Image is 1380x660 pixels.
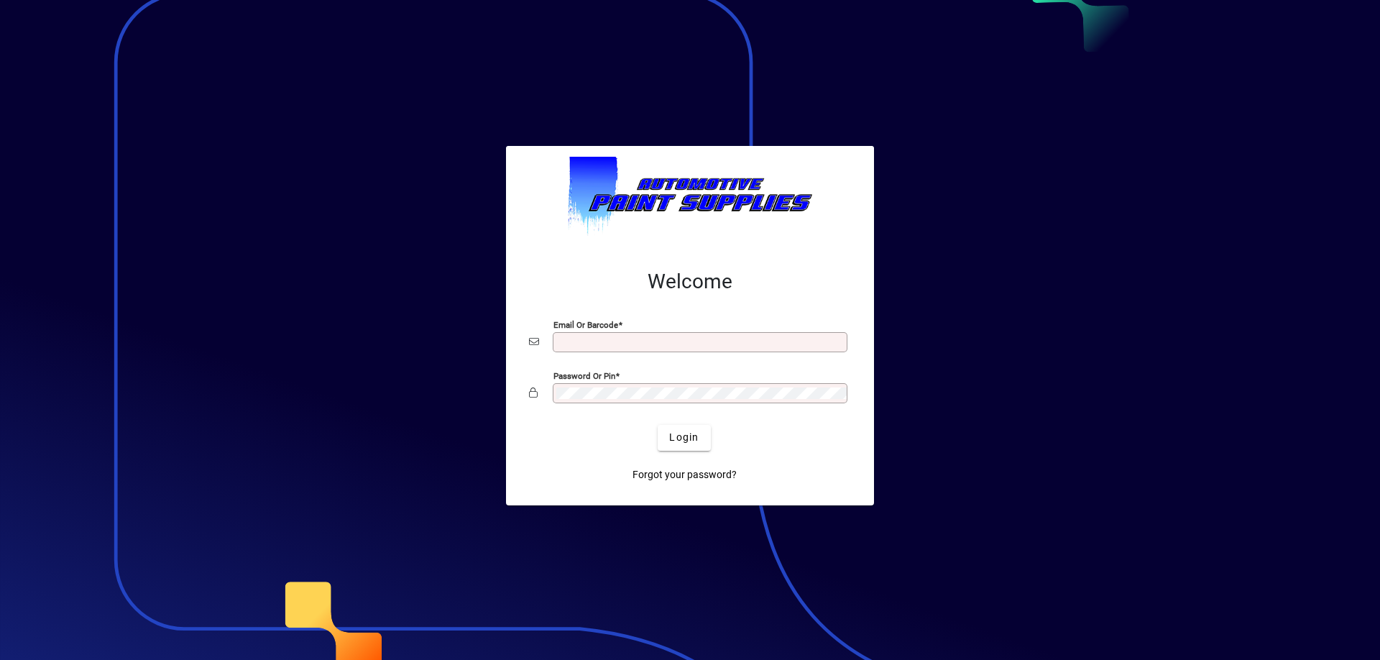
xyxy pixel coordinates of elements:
[529,270,851,294] h2: Welcome
[658,425,710,451] button: Login
[669,430,699,445] span: Login
[632,467,737,482] span: Forgot your password?
[553,319,618,329] mat-label: Email or Barcode
[627,462,742,488] a: Forgot your password?
[553,370,615,380] mat-label: Password or Pin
